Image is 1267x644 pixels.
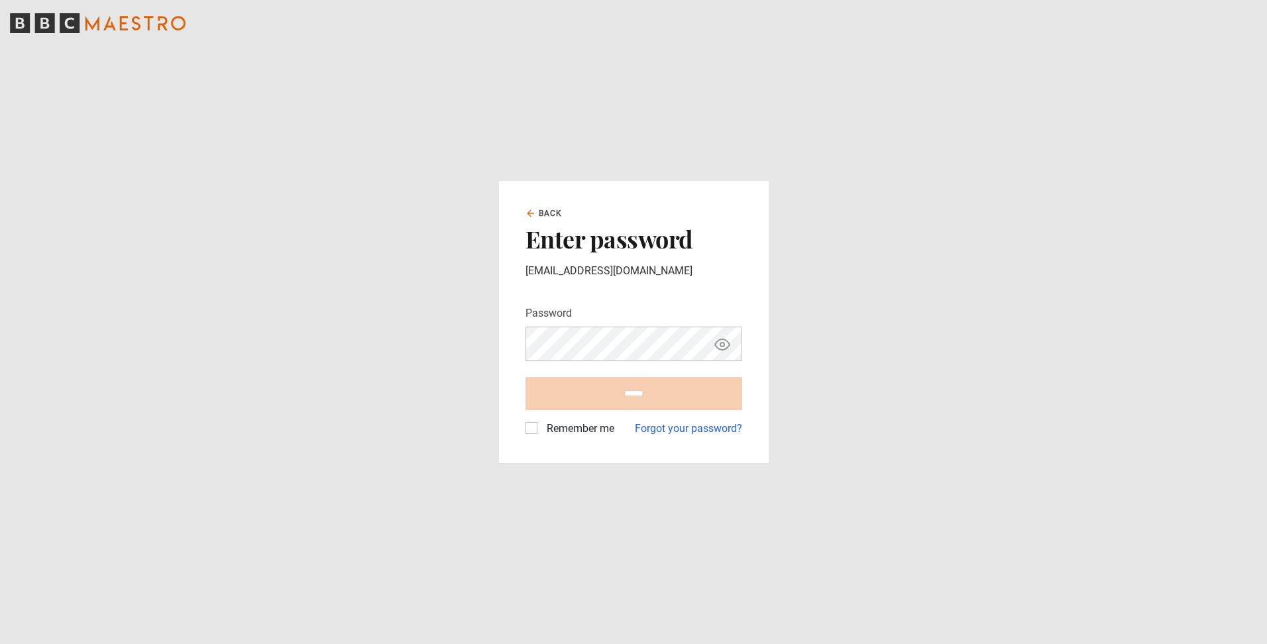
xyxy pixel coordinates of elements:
label: Password [525,305,572,321]
a: Back [525,207,563,219]
button: Show password [711,333,734,356]
h2: Enter password [525,225,742,252]
p: [EMAIL_ADDRESS][DOMAIN_NAME] [525,263,742,279]
span: Back [539,207,563,219]
a: Forgot your password? [635,421,742,437]
label: Remember me [541,421,614,437]
svg: BBC Maestro [10,13,186,33]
